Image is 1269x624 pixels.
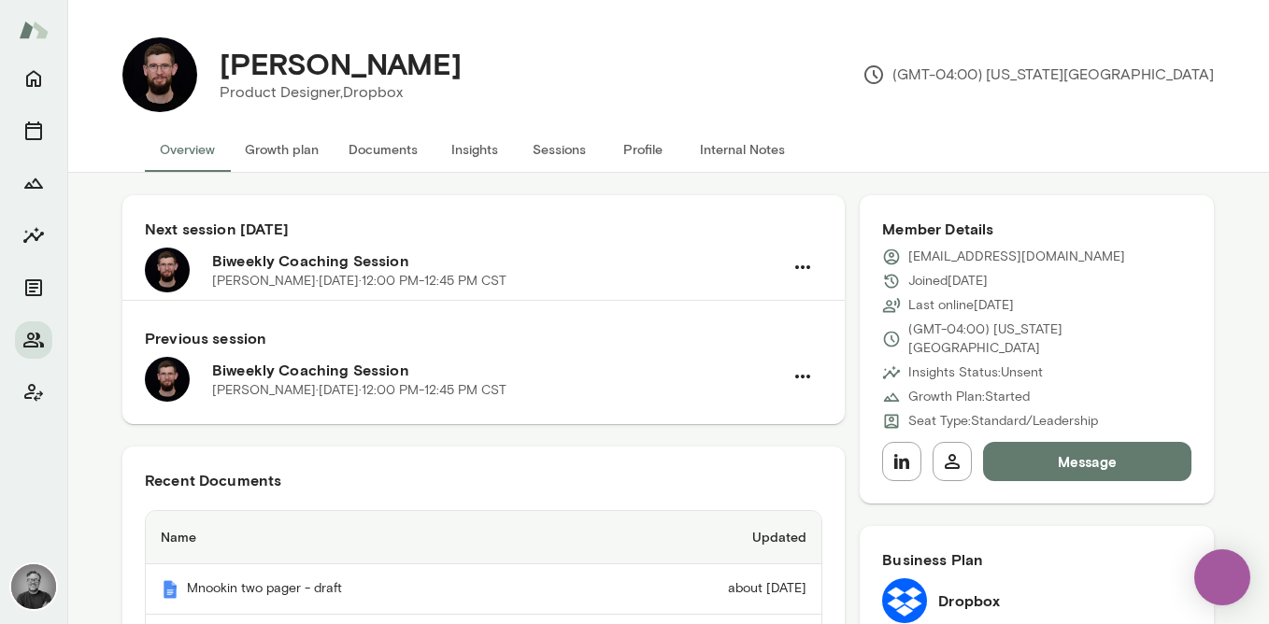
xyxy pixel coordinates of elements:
[15,321,52,359] button: Members
[908,363,1043,382] p: Insights Status: Unsent
[145,327,822,349] h6: Previous session
[15,164,52,202] button: Growth Plan
[908,412,1098,431] p: Seat Type: Standard/Leadership
[19,12,49,48] img: Mento
[220,46,462,81] h4: [PERSON_NAME]
[882,548,1191,571] h6: Business Plan
[122,37,197,112] img: Joey Cordes
[15,269,52,306] button: Documents
[161,580,179,599] img: Mento
[908,248,1125,266] p: [EMAIL_ADDRESS][DOMAIN_NAME]
[15,112,52,149] button: Sessions
[212,359,783,381] h6: Biweekly Coaching Session
[908,320,1191,358] p: (GMT-04:00) [US_STATE][GEOGRAPHIC_DATA]
[592,511,821,564] th: Updated
[145,127,230,172] button: Overview
[908,296,1014,315] p: Last online [DATE]
[230,127,334,172] button: Growth plan
[592,564,821,615] td: about [DATE]
[863,64,1214,86] p: (GMT-04:00) [US_STATE][GEOGRAPHIC_DATA]
[145,469,822,491] h6: Recent Documents
[983,442,1191,481] button: Message
[601,127,685,172] button: Profile
[938,589,1000,612] h6: Dropbox
[908,388,1030,406] p: Growth Plan: Started
[212,272,506,291] p: [PERSON_NAME] · [DATE] · 12:00 PM-12:45 PM CST
[15,374,52,411] button: Client app
[145,218,822,240] h6: Next session [DATE]
[146,564,592,615] th: Mnookin two pager - draft
[334,127,433,172] button: Documents
[212,381,506,400] p: [PERSON_NAME] · [DATE] · 12:00 PM-12:45 PM CST
[517,127,601,172] button: Sessions
[882,218,1191,240] h6: Member Details
[15,217,52,254] button: Insights
[15,60,52,97] button: Home
[433,127,517,172] button: Insights
[11,564,56,609] img: Dane Howard
[685,127,800,172] button: Internal Notes
[146,511,592,564] th: Name
[212,249,783,272] h6: Biweekly Coaching Session
[220,81,462,104] p: Product Designer, Dropbox
[908,272,988,291] p: Joined [DATE]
